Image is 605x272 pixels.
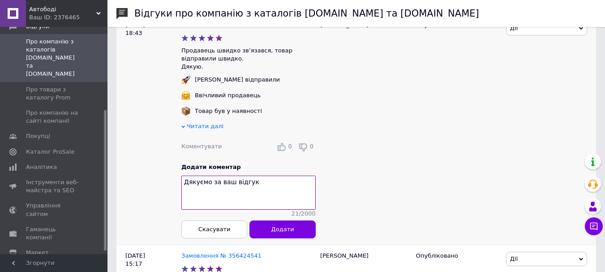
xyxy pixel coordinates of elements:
[26,109,83,125] span: Про компанію на сайті компанії
[193,107,264,115] div: Товар був у наявності
[316,14,412,245] div: [PERSON_NAME]
[26,163,57,171] span: Аналітика
[181,176,316,210] textarea: Дякуємо за ваш відгук
[181,47,316,71] p: Продавець швидко звʼязався, товар відправили швидко. Дякую.
[181,75,190,84] img: :rocket:
[181,122,316,133] div: Читати далі
[310,143,313,150] span: 0
[181,142,222,151] div: Коментувати
[288,143,292,150] span: 0
[585,217,603,235] button: Чат з покупцем
[29,13,107,22] div: Ваш ID: 2376465
[26,86,83,102] span: Про товари з каталогу Prom
[181,220,247,238] button: Скасувати
[187,123,223,130] span: Читати далі
[26,249,49,257] span: Маркет
[134,8,479,19] h1: Відгуки про компанію з каталогів [DOMAIN_NAME] та [DOMAIN_NAME]
[26,225,83,242] span: Гаманець компанії
[26,202,83,218] span: Управління сайтом
[181,164,241,170] span: Додати коментар
[198,226,230,233] span: Скасувати
[193,91,263,99] div: Ввічливий продавець
[181,143,222,150] span: Коментувати
[510,255,518,262] span: Дії
[271,226,294,233] span: Додати
[181,22,262,28] a: Замовлення № 356144859
[181,252,262,259] a: Замовлення № 356424541
[193,76,282,84] div: [PERSON_NAME] відправили
[416,252,499,260] div: Опубліковано
[181,91,190,100] img: :hugging_face:
[26,148,74,156] span: Каталог ProSale
[26,38,83,78] span: Про компанію з каталогів [DOMAIN_NAME] та [DOMAIN_NAME]
[116,14,181,245] div: [DATE] 18:43
[292,210,316,218] span: 21 / 2000
[250,220,316,238] button: Додати
[26,132,50,140] span: Покупці
[26,178,83,194] span: Інструменти веб-майстра та SEO
[510,25,518,31] span: Дії
[29,5,96,13] span: Автободі
[181,107,190,116] img: :package:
